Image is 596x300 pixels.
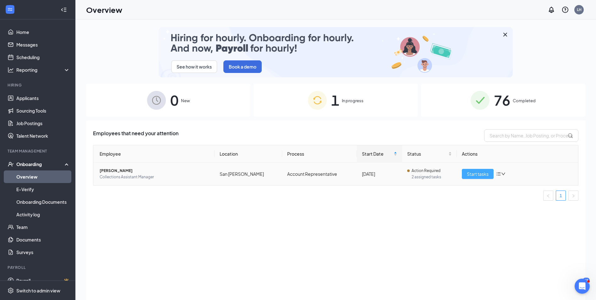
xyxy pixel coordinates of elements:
a: Overview [16,170,70,183]
div: Reporting [16,67,70,73]
th: Actions [457,145,578,163]
div: Payroll [8,265,69,270]
a: PayrollCrown [16,274,70,287]
svg: Notifications [548,6,555,14]
span: Status [407,150,447,157]
th: Location [215,145,282,163]
span: Collections Assistant Manager [100,174,210,180]
span: 2 assigned tasks [412,174,452,180]
button: right [568,191,578,201]
a: E-Verify [16,183,70,196]
th: Employee [93,145,215,163]
th: Status [402,145,457,163]
span: In progress [342,97,364,104]
img: payroll-small.gif [159,27,513,77]
li: Previous Page [543,191,553,201]
div: Onboarding [16,161,65,167]
div: LH [577,7,582,12]
svg: Cross [501,31,509,38]
span: Completed [513,97,536,104]
span: [PERSON_NAME] [100,168,210,174]
svg: QuestionInfo [561,6,569,14]
div: 89 [583,278,590,283]
th: Process [282,145,357,163]
span: Action Required [412,168,440,174]
a: Home [16,26,70,38]
iframe: Intercom live chat [575,279,590,294]
a: Surveys [16,246,70,258]
h1: Overview [86,4,122,15]
button: See how it works [171,60,217,73]
button: left [543,191,553,201]
div: Team Management [8,148,69,154]
td: Account Representative [282,163,357,185]
span: left [546,194,550,198]
span: down [501,172,506,176]
a: Messages [16,38,70,51]
div: Hiring [8,82,69,88]
span: right [571,194,575,198]
div: Switch to admin view [16,287,60,294]
li: 1 [556,191,566,201]
span: 76 [494,89,510,111]
a: Job Postings [16,117,70,130]
span: 1 [331,89,339,111]
li: Next Page [568,191,578,201]
div: [DATE] [362,170,397,177]
a: 1 [556,191,566,200]
button: Book a demo [223,60,262,73]
input: Search by Name, Job Posting, or Process [484,129,578,142]
a: Scheduling [16,51,70,64]
svg: Analysis [8,67,14,73]
td: San [PERSON_NAME] [215,163,282,185]
svg: WorkstreamLogo [7,6,13,13]
a: Documents [16,233,70,246]
span: 0 [170,89,178,111]
svg: UserCheck [8,161,14,167]
a: Activity log [16,208,70,221]
a: Onboarding Documents [16,196,70,208]
a: Applicants [16,92,70,104]
a: Team [16,221,70,233]
span: bars [496,171,501,176]
span: Start tasks [467,170,489,177]
span: Employees that need your attention [93,129,178,142]
a: Sourcing Tools [16,104,70,117]
svg: Collapse [61,7,67,13]
svg: Settings [8,287,14,294]
span: New [181,97,190,104]
a: Talent Network [16,130,70,142]
button: Start tasks [462,169,494,179]
span: Start Date [362,150,392,157]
